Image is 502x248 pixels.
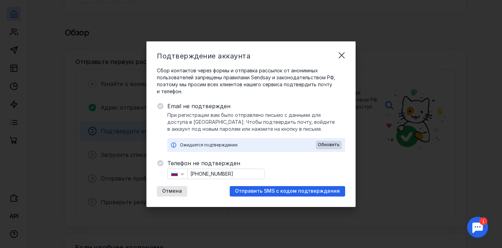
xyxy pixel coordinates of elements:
[316,141,342,149] button: Обновить
[230,186,345,197] button: Отправить SMS с кодом подтверждения
[167,159,345,167] span: Телефон не подтвержден
[16,4,24,12] div: 1
[318,142,340,147] span: Обновить
[157,186,187,197] button: Отмена
[180,142,316,149] div: Ожидается подтверждение
[167,102,345,110] span: Email не подтвержден
[235,188,340,194] span: Отправить SMS с кодом подтверждения
[157,52,250,60] span: Подтверждение аккаунта
[157,67,345,95] span: Сбор контактов через формы и отправка рассылок от анонимных пользователей запрещены правилами Sen...
[162,188,182,194] span: Отмена
[167,112,345,133] span: При регистрации вам было отправлено письмо с данными для доступа в [GEOGRAPHIC_DATA]. Чтобы подтв...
